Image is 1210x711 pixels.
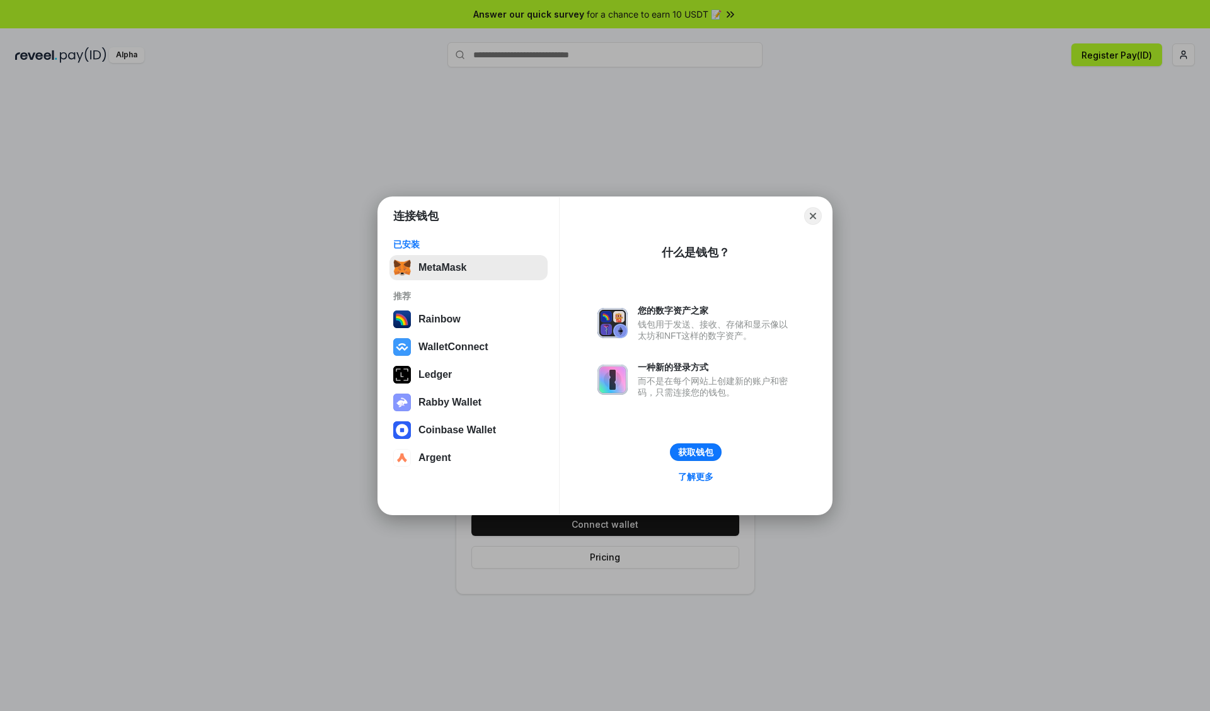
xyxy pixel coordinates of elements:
[393,338,411,356] img: svg+xml,%3Csvg%20width%3D%2228%22%20height%3D%2228%22%20viewBox%3D%220%200%2028%2028%22%20fill%3D...
[393,208,439,224] h1: 连接钱包
[389,418,548,443] button: Coinbase Wallet
[638,319,794,341] div: 钱包用于发送、接收、存储和显示像以太坊和NFT这样的数字资产。
[597,308,628,338] img: svg+xml,%3Csvg%20xmlns%3D%22http%3A%2F%2Fwww.w3.org%2F2000%2Fsvg%22%20fill%3D%22none%22%20viewBox...
[389,255,548,280] button: MetaMask
[393,366,411,384] img: svg+xml,%3Csvg%20xmlns%3D%22http%3A%2F%2Fwww.w3.org%2F2000%2Fsvg%22%20width%3D%2228%22%20height%3...
[418,341,488,353] div: WalletConnect
[393,449,411,467] img: svg+xml,%3Csvg%20width%3D%2228%22%20height%3D%2228%22%20viewBox%3D%220%200%2028%2028%22%20fill%3D...
[418,397,481,408] div: Rabby Wallet
[670,443,722,461] button: 获取钱包
[393,290,544,302] div: 推荐
[671,469,721,485] a: 了解更多
[389,334,548,360] button: WalletConnect
[393,421,411,439] img: svg+xml,%3Csvg%20width%3D%2228%22%20height%3D%2228%22%20viewBox%3D%220%200%2028%2028%22%20fill%3D...
[393,239,544,250] div: 已安装
[418,424,496,436] div: Coinbase Wallet
[418,262,466,273] div: MetaMask
[393,310,411,328] img: svg+xml,%3Csvg%20width%3D%22120%22%20height%3D%22120%22%20viewBox%3D%220%200%20120%20120%22%20fil...
[638,305,794,316] div: 您的数字资产之家
[393,394,411,411] img: svg+xml,%3Csvg%20xmlns%3D%22http%3A%2F%2Fwww.w3.org%2F2000%2Fsvg%22%20fill%3D%22none%22%20viewBox...
[389,390,548,415] button: Rabby Wallet
[393,259,411,276] img: svg+xml,%3Csvg%20fill%3D%22none%22%20height%3D%2233%22%20viewBox%3D%220%200%2035%2033%22%20width%...
[678,447,713,458] div: 获取钱包
[389,445,548,470] button: Argent
[638,361,794,373] div: 一种新的登录方式
[638,375,794,398] div: 而不是在每个网站上创建新的账户和密码，只需连接您的钱包。
[597,365,628,395] img: svg+xml,%3Csvg%20xmlns%3D%22http%3A%2F%2Fwww.w3.org%2F2000%2Fsvg%22%20fill%3D%22none%22%20viewBox...
[418,369,452,380] div: Ledger
[418,452,451,464] div: Argent
[389,362,548,387] button: Ledger
[389,307,548,332] button: Rainbow
[804,207,822,225] button: Close
[678,471,713,482] div: 了解更多
[418,314,461,325] div: Rainbow
[662,245,730,260] div: 什么是钱包？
